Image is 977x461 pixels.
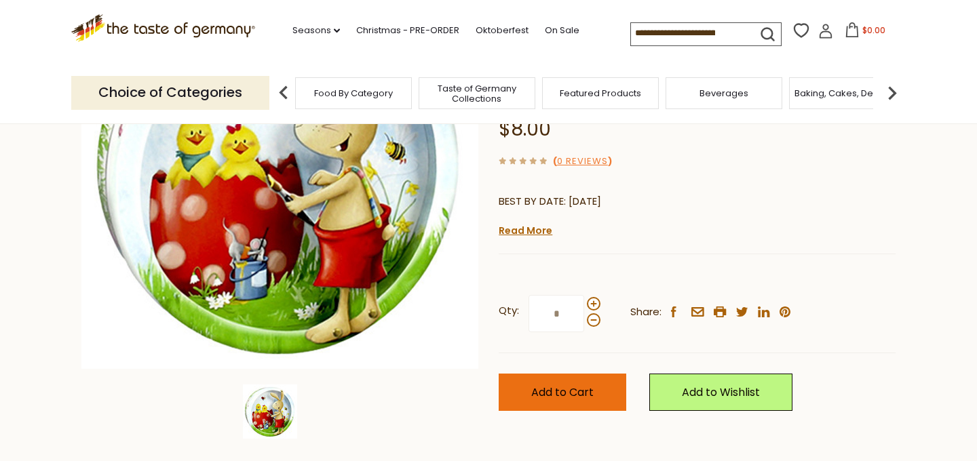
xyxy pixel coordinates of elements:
a: Food By Category [314,88,393,98]
a: Taste of Germany Collections [423,83,531,104]
span: $8.00 [499,116,551,142]
a: Oktoberfest [476,23,529,38]
a: Baking, Cakes, Desserts [794,88,900,98]
strong: Qty: [499,302,519,319]
a: Beverages [700,88,748,98]
input: Qty: [529,295,584,332]
p: Choice of Categories [71,76,269,109]
a: Featured Products [560,88,641,98]
a: Add to Wishlist [649,374,792,411]
span: Share: [630,304,662,321]
a: Seasons [292,23,340,38]
button: Add to Cart [499,374,626,411]
img: previous arrow [270,79,297,106]
span: Add to Cart [531,384,594,400]
img: next arrow [879,79,906,106]
a: Read More [499,224,552,237]
button: $0.00 [836,22,894,43]
span: ( ) [553,155,612,167]
a: 0 Reviews [557,155,608,169]
a: On Sale [545,23,579,38]
span: $0.00 [862,24,885,36]
img: Heidel Easter Greetings Round 3D Tin with Milk Cream Filled Chocolates, 3.4 oz - DEAL [243,384,297,439]
span: BEST BY DATE: [DATE] [499,194,601,208]
a: Christmas - PRE-ORDER [356,23,459,38]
